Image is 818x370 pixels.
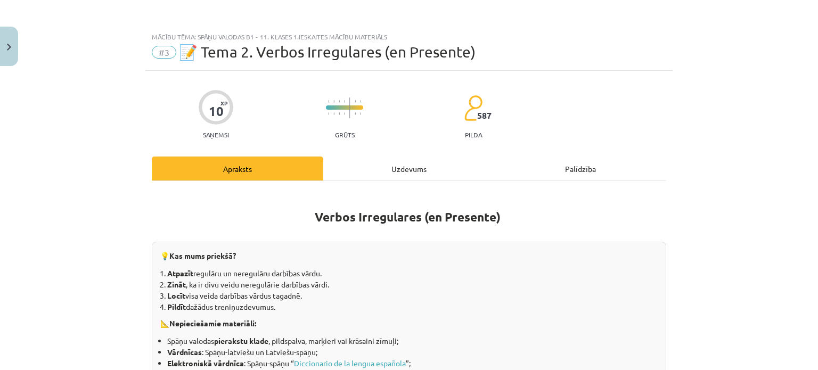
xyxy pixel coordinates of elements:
[167,268,658,279] li: regulāru un neregulāru darbības vārdu.
[179,43,476,61] span: 📝 Tema 2. Verbos Irregulares (en Presente)
[169,318,256,328] strong: Nepieciešamie materiāli:
[333,100,334,103] img: icon-short-line-57e1e144782c952c97e751825c79c345078a6d821885a25fce030b3d8c18986b.svg
[167,358,244,368] b: Elektroniskā vārdnīca
[209,104,224,119] div: 10
[360,112,361,115] img: icon-short-line-57e1e144782c952c97e751825c79c345078a6d821885a25fce030b3d8c18986b.svg
[160,250,658,261] p: 💡
[167,302,186,311] b: Pildīt
[152,33,666,40] div: Mācību tēma: Spāņu valodas b1 - 11. klases 1.ieskaites mācību materiāls
[152,157,323,180] div: Apraksts
[328,112,329,115] img: icon-short-line-57e1e144782c952c97e751825c79c345078a6d821885a25fce030b3d8c18986b.svg
[160,318,658,329] p: 📐
[167,291,185,300] b: Locīt
[335,131,355,138] p: Grūts
[167,279,186,289] b: Zināt
[199,131,233,138] p: Saņemsi
[355,112,356,115] img: icon-short-line-57e1e144782c952c97e751825c79c345078a6d821885a25fce030b3d8c18986b.svg
[333,112,334,115] img: icon-short-line-57e1e144782c952c97e751825c79c345078a6d821885a25fce030b3d8c18986b.svg
[339,100,340,103] img: icon-short-line-57e1e144782c952c97e751825c79c345078a6d821885a25fce030b3d8c18986b.svg
[464,95,482,121] img: students-c634bb4e5e11cddfef0936a35e636f08e4e9abd3cc4e673bd6f9a4125e45ecb1.svg
[169,251,236,260] strong: Kas mums priekšā?
[167,347,202,357] b: Vārdnīcas
[167,279,658,290] li: , ka ir divu veidu neregulārie darbības vārdi.
[339,112,340,115] img: icon-short-line-57e1e144782c952c97e751825c79c345078a6d821885a25fce030b3d8c18986b.svg
[344,112,345,115] img: icon-short-line-57e1e144782c952c97e751825c79c345078a6d821885a25fce030b3d8c18986b.svg
[214,336,268,346] b: pierakstu klade
[349,97,350,118] img: icon-long-line-d9ea69661e0d244f92f715978eff75569469978d946b2353a9bb055b3ed8787d.svg
[355,100,356,103] img: icon-short-line-57e1e144782c952c97e751825c79c345078a6d821885a25fce030b3d8c18986b.svg
[477,111,492,120] span: 587
[294,358,406,368] a: Diccionario de la lengua española
[167,290,658,301] li: visa veida darbības vārdus tagadnē.
[465,131,482,138] p: pilda
[220,100,227,106] span: XP
[315,209,501,225] b: Verbos Irregulares (en Presente)
[344,100,345,103] img: icon-short-line-57e1e144782c952c97e751825c79c345078a6d821885a25fce030b3d8c18986b.svg
[7,44,11,51] img: icon-close-lesson-0947bae3869378f0d4975bcd49f059093ad1ed9edebbc8119c70593378902aed.svg
[152,46,176,59] span: #3
[167,358,658,369] li: : Spāņu-spāņu “ ”;
[167,301,658,313] li: dažādus treniņuzdevumus.
[167,335,658,347] li: Spāņu valodas , pildspalva, marķieri vai krāsaini zīmuļi;
[360,100,361,103] img: icon-short-line-57e1e144782c952c97e751825c79c345078a6d821885a25fce030b3d8c18986b.svg
[328,100,329,103] img: icon-short-line-57e1e144782c952c97e751825c79c345078a6d821885a25fce030b3d8c18986b.svg
[323,157,495,180] div: Uzdevums
[495,157,666,180] div: Palīdzība
[167,268,193,278] b: Atpazīt
[167,347,658,358] li: : Spāņu-latviešu un Latviešu-spāņu;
